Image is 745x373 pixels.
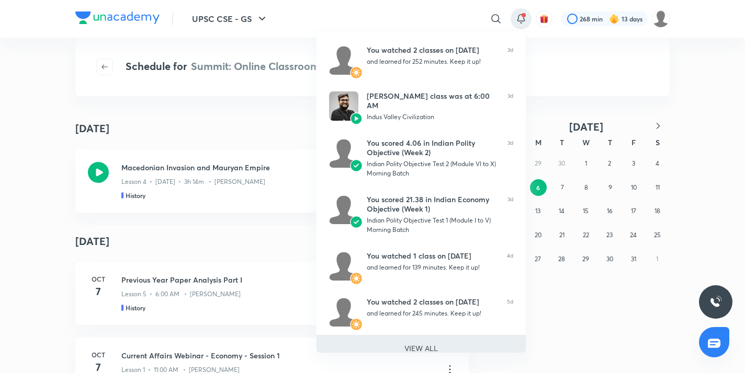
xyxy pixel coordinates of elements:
div: You scored 21.38 in Indian Economy Objective (Week 1) [367,195,499,214]
img: Avatar [329,45,358,75]
img: Avatar [350,216,363,228]
a: AvatarAvatar[PERSON_NAME] class was at 6:00 AMIndus Valley Civilization3d [317,83,526,130]
span: 5d [507,297,513,327]
img: Avatar [329,251,358,281]
img: Avatar [329,195,358,224]
div: Indian Polity Objective Test 1 (Module I to V) Morning Batch [367,216,499,235]
img: Avatar [329,297,358,327]
span: 3d [507,195,513,235]
a: AvatarAvatarYou scored 21.38 in Indian Economy Objective (Week 1)Indian Polity Objective Test 1 (... [317,186,526,243]
img: Avatar [350,318,363,331]
div: Indus Valley Civilization [367,112,499,122]
div: You watched 1 class on [DATE] [367,251,499,261]
div: You scored 4.06 in Indian Polity Objective (Week 2) [367,138,499,157]
img: Avatar [350,272,363,285]
span: 3d [507,45,513,75]
div: You watched 2 classes on [DATE] [367,297,499,307]
span: 3d [507,138,513,178]
img: Avatar [350,66,363,79]
div: and learned for 139 minutes. Keep it up! [367,263,499,272]
img: Avatar [350,159,363,172]
span: 4d [507,251,513,281]
img: Avatar [350,112,363,125]
div: and learned for 252 minutes. Keep it up! [367,57,499,66]
div: [PERSON_NAME] class was at 6:00 AM [367,91,499,110]
img: Avatar [329,138,358,168]
p: VIEW ALL [404,343,438,354]
div: and learned for 245 minutes. Keep it up! [367,309,499,318]
a: AvatarAvatarYou watched 1 class on [DATE]and learned for 139 minutes. Keep it up!4d [317,243,526,289]
img: Avatar [329,91,358,121]
a: AvatarAvatarYou watched 2 classes on [DATE]and learned for 252 minutes. Keep it up!3d [317,37,526,83]
div: You watched 2 classes on [DATE] [367,45,499,55]
div: Indian Polity Objective Test 2 (Module VI to X) Morning Batch [367,159,499,178]
span: 3d [507,91,513,122]
a: AvatarAvatarYou watched 2 classes on [DATE]and learned for 245 minutes. Keep it up!5d [317,289,526,335]
a: AvatarAvatarYou scored 4.06 in Indian Polity Objective (Week 2)Indian Polity Objective Test 2 (Mo... [317,130,526,186]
